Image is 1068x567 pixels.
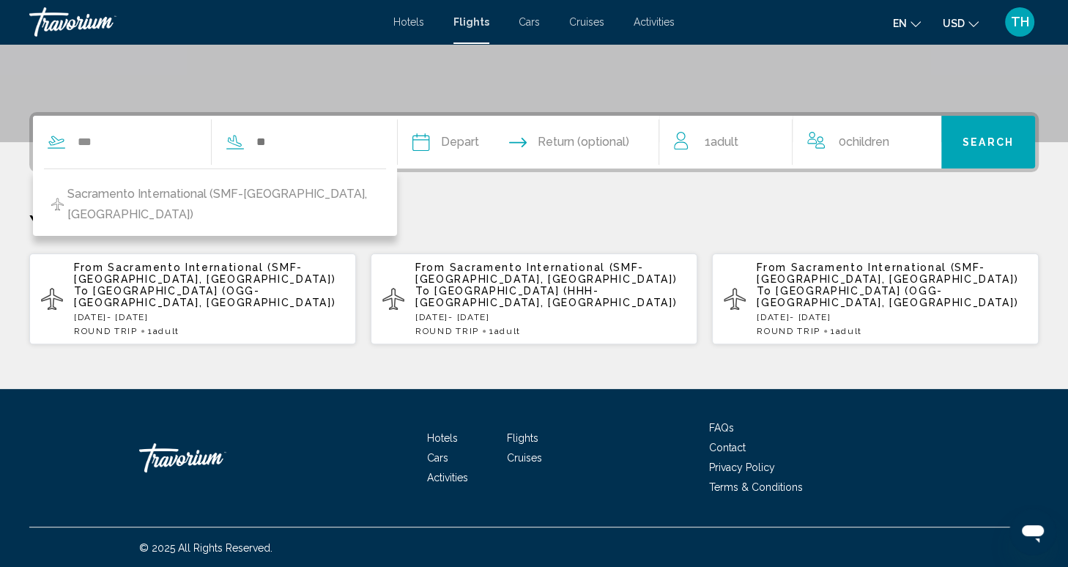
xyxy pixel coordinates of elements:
a: Cruises [569,16,604,28]
button: Travelers: 1 adult, 0 children [659,116,941,168]
span: Adult [711,135,738,149]
button: Search [941,116,1035,168]
span: Search [963,137,1014,149]
span: Adult [836,326,862,336]
button: Sacramento International (SMF-[GEOGRAPHIC_DATA], [GEOGRAPHIC_DATA]) [44,180,386,229]
span: Adult [494,326,521,336]
span: Children [845,135,889,149]
button: Change currency [943,12,979,34]
p: [DATE] - [DATE] [415,312,686,322]
a: Cars [519,16,540,28]
iframe: Button to launch messaging window [1009,508,1056,555]
a: Activities [427,472,468,483]
div: Search widget [33,116,1035,168]
p: [DATE] - [DATE] [757,312,1027,322]
a: Flights [507,432,538,444]
span: ROUND TRIP [74,326,138,336]
span: Adult [153,326,179,336]
span: From [74,262,104,273]
a: FAQs [709,422,734,434]
span: Sacramento International (SMF-[GEOGRAPHIC_DATA], [GEOGRAPHIC_DATA]) [757,262,1018,285]
p: Your Recent Searches [29,209,1039,238]
span: To [757,285,771,297]
button: Depart date [412,116,479,168]
span: 1 [148,326,179,336]
a: Activities [634,16,675,28]
span: From [757,262,787,273]
button: User Menu [1001,7,1039,37]
a: Cars [427,452,448,464]
span: 1 [705,132,738,152]
span: [GEOGRAPHIC_DATA] (HHH-[GEOGRAPHIC_DATA], [GEOGRAPHIC_DATA]) [415,285,677,308]
button: Return date [509,116,629,168]
span: Sacramento International (SMF-[GEOGRAPHIC_DATA], [GEOGRAPHIC_DATA]) [415,262,677,285]
span: Return (optional) [538,132,629,152]
span: USD [943,18,965,29]
button: Change language [893,12,921,34]
button: From Sacramento International (SMF-[GEOGRAPHIC_DATA], [GEOGRAPHIC_DATA]) To [GEOGRAPHIC_DATA] (OG... [712,253,1039,345]
span: 1 [831,326,862,336]
a: Hotels [427,432,458,444]
span: © 2025 All Rights Reserved. [139,542,272,554]
span: ROUND TRIP [415,326,479,336]
span: Sacramento International (SMF-[GEOGRAPHIC_DATA], [GEOGRAPHIC_DATA]) [74,262,335,285]
span: TH [1011,15,1029,29]
span: 1 [489,326,521,336]
button: From Sacramento International (SMF-[GEOGRAPHIC_DATA], [GEOGRAPHIC_DATA]) To [GEOGRAPHIC_DATA] (HH... [371,253,697,345]
span: To [74,285,89,297]
button: From Sacramento International (SMF-[GEOGRAPHIC_DATA], [GEOGRAPHIC_DATA]) To [GEOGRAPHIC_DATA] (OG... [29,253,356,345]
span: From [415,262,445,273]
a: Flights [453,16,489,28]
span: [GEOGRAPHIC_DATA] (OGG-[GEOGRAPHIC_DATA], [GEOGRAPHIC_DATA]) [757,285,1018,308]
span: en [893,18,907,29]
a: Travorium [29,7,379,37]
span: Sacramento International (SMF-[GEOGRAPHIC_DATA], [GEOGRAPHIC_DATA]) [67,184,379,225]
span: ROUND TRIP [757,326,820,336]
a: Contact [709,442,746,453]
span: 0 [838,132,889,152]
p: [DATE] - [DATE] [74,312,344,322]
a: Terms & Conditions [709,481,803,493]
a: Travorium [139,436,286,480]
a: Hotels [393,16,424,28]
span: [GEOGRAPHIC_DATA] (OGG-[GEOGRAPHIC_DATA], [GEOGRAPHIC_DATA]) [74,285,335,308]
span: To [415,285,430,297]
a: Cruises [507,452,542,464]
a: Privacy Policy [709,462,775,473]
